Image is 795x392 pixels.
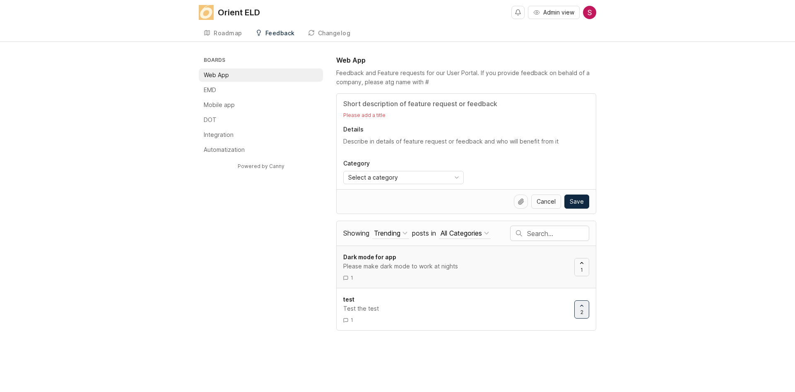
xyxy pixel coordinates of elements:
[581,266,583,273] span: 1
[343,171,464,184] div: toggle menu
[564,195,589,209] button: Save
[204,131,234,139] p: Integration
[343,296,354,303] span: test
[343,159,464,168] p: Category
[581,309,583,316] span: 2
[204,101,235,109] p: Mobile app
[199,128,323,141] a: Integration
[348,173,398,182] span: Select a category
[199,5,214,20] img: Orient ELD logo
[527,229,589,238] input: Search…
[374,229,400,238] div: Trending
[343,137,589,146] textarea: Details
[531,195,561,209] button: Cancel
[412,229,436,237] span: posts in
[343,125,589,134] p: Details
[441,229,482,238] div: All Categories
[343,304,568,313] div: Test the test
[343,99,589,109] input: Title
[343,295,574,324] a: testTest the test1
[336,68,596,87] div: Feedback and Feature requests for our User Portal. If you provide feedback on behald of a company...
[218,8,260,17] div: Orient ELD
[199,25,247,42] a: Roadmap
[204,116,217,124] p: DOT
[236,161,286,171] a: Powered by Canny
[351,317,353,324] span: 1
[251,25,300,42] a: Feedback
[528,6,580,19] button: Admin view
[570,197,584,206] span: Save
[318,30,351,36] div: Changelog
[204,71,229,79] p: Web App
[343,229,369,237] span: Showing
[574,258,589,276] button: 1
[372,228,409,239] button: Showing
[543,8,574,17] span: Admin view
[343,112,589,119] p: Please add a title
[450,174,463,181] svg: toggle icon
[199,143,323,156] a: Automatization
[583,6,596,19] img: Shohista Ergasheva
[303,25,356,42] a: Changelog
[351,274,353,281] span: 1
[439,228,491,239] button: posts in
[199,68,323,82] a: Web App
[199,83,323,97] a: EMD
[343,253,396,261] span: Dark mode for app
[537,197,556,206] span: Cancel
[343,253,574,281] a: Dark mode for appPlease make dark mode to work at nights1
[204,146,245,154] p: Automatization
[202,55,323,67] h3: Boards
[343,262,568,271] div: Please make dark mode to work at nights
[574,300,589,319] button: 2
[214,30,242,36] div: Roadmap
[336,55,366,65] h1: Web App
[511,6,525,19] button: Notifications
[265,30,295,36] div: Feedback
[199,98,323,112] a: Mobile app
[204,86,216,94] p: EMD
[199,113,323,127] a: DOT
